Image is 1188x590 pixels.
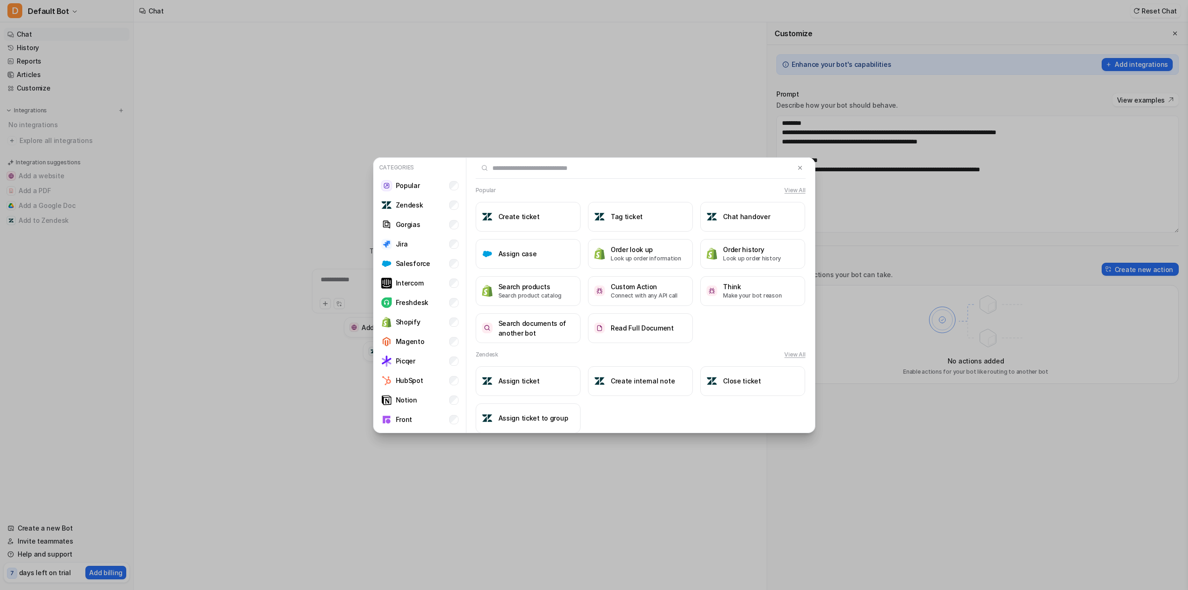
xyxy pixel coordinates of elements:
[700,202,805,232] button: Chat handoverChat handover
[476,313,581,343] button: Search documents of another botSearch documents of another bot
[396,317,420,327] p: Shopify
[706,376,717,387] img: Close ticket
[396,337,425,346] p: Magento
[482,413,493,424] img: Assign ticket to group
[396,239,408,249] p: Jira
[396,395,417,405] p: Notion
[476,239,581,269] button: Assign caseAssign case
[476,403,581,433] button: Assign ticket to groupAssign ticket to group
[476,350,498,359] h2: Zendesk
[396,356,415,366] p: Picqer
[396,415,413,424] p: Front
[498,292,562,300] p: Search product catalog
[706,247,717,260] img: Order history
[700,239,805,269] button: Order historyOrder historyLook up order history
[723,376,761,386] h3: Close ticket
[611,212,643,221] h3: Tag ticket
[723,292,781,300] p: Make your bot reason
[476,202,581,232] button: Create ticketCreate ticket
[498,318,575,338] h3: Search documents of another bot
[611,323,674,333] h3: Read Full Document
[498,212,540,221] h3: Create ticket
[396,278,424,288] p: Intercom
[700,276,805,306] button: ThinkThinkMake your bot reason
[476,276,581,306] button: Search productsSearch productsSearch product catalog
[498,413,568,423] h3: Assign ticket to group
[498,249,537,259] h3: Assign case
[396,376,423,385] p: HubSpot
[482,211,493,222] img: Create ticket
[611,292,678,300] p: Connect with any API call
[784,350,805,359] button: View All
[723,254,781,263] p: Look up order history
[723,282,781,292] h3: Think
[377,162,462,174] p: Categories
[396,259,430,268] p: Salesforce
[723,212,770,221] h3: Chat handover
[588,366,693,396] button: Create internal noteCreate internal note
[498,282,562,292] h3: Search products
[396,298,428,307] p: Freshdesk
[723,245,781,254] h3: Order history
[611,254,681,263] p: Look up order information
[611,245,681,254] h3: Order look up
[594,376,605,387] img: Create internal note
[594,285,605,296] img: Custom Action
[498,376,540,386] h3: Assign ticket
[588,276,693,306] button: Custom ActionCustom ActionConnect with any API call
[594,323,605,333] img: Read Full Document
[700,366,805,396] button: Close ticketClose ticket
[588,313,693,343] button: Read Full DocumentRead Full Document
[396,200,423,210] p: Zendesk
[482,285,493,297] img: Search products
[396,220,420,229] p: Gorgias
[482,248,493,259] img: Assign case
[588,239,693,269] button: Order look upOrder look upLook up order information
[594,247,605,260] img: Order look up
[611,376,675,386] h3: Create internal note
[476,186,496,195] h2: Popular
[706,211,717,222] img: Chat handover
[611,282,678,292] h3: Custom Action
[784,186,805,195] button: View All
[476,366,581,396] button: Assign ticketAssign ticket
[396,181,420,190] p: Popular
[706,285,717,296] img: Think
[482,376,493,387] img: Assign ticket
[482,323,493,333] img: Search documents of another bot
[594,211,605,222] img: Tag ticket
[588,202,693,232] button: Tag ticketTag ticket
